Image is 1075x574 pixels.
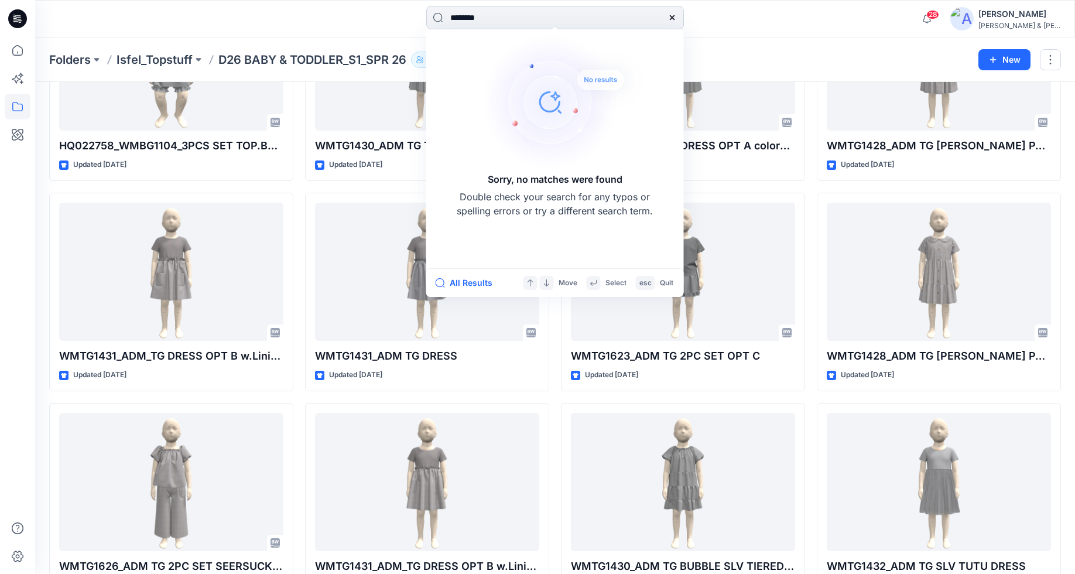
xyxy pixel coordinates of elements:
a: WMTG1428_ADM TG PETER PAN COLLAR DRESS [827,203,1051,341]
img: Sorry, no matches were found [482,32,646,172]
p: Quit [660,277,673,289]
a: WMTG1432_ADM TG SLV TUTU DRESS [827,413,1051,551]
p: HQ022758_WMBG1104_3PCS SET TOP.BUBLLESHORT.HEADBAND colorway 4.30 [59,138,283,154]
p: WMTG1428_ADM TG [PERSON_NAME] PAN COLLAR DRESS [827,348,1051,364]
p: Updated [DATE] [841,369,894,381]
button: All Results [436,276,500,290]
a: WMTG1430_ADM TG BUBBLE SLV TIERED DRESS [571,413,795,551]
p: Updated [DATE] [73,159,126,171]
p: Updated [DATE] [585,369,638,381]
p: D26 BABY & TODDLER_S1_SPR 26 [218,52,406,68]
a: Folders [49,52,91,68]
p: WMTG1431_ADM TG DRESS [315,348,539,364]
a: WMTG1431_ADM_TG DRESS OPT B w.Lining Skort [315,413,539,551]
span: 28 [926,10,939,19]
p: Move [559,277,577,289]
button: New [978,49,1031,70]
p: Updated [DATE] [73,369,126,381]
p: esc [639,277,652,289]
a: Isfel_Topstuff [117,52,193,68]
p: WMTG1430_ADM TG TIERED DRESS no bubble slv [315,138,539,154]
h5: Sorry, no matches were found [488,172,622,186]
img: avatar [950,7,974,30]
button: 13 [411,52,448,68]
p: Updated [DATE] [329,159,382,171]
p: Updated [DATE] [841,159,894,171]
a: WMTG1626_ADM TG 2PC SET SEERSUCKER TOP colorways 4.3 [59,413,283,551]
a: WMTG1431_ADM_TG DRESS OPT B w.Lining Skort [59,203,283,341]
p: WMTG1428_ADM TG [PERSON_NAME] PAN COLLAR DRESS [827,138,1051,154]
p: WMTG1431_ADM_TG DRESS OPT B w.Lining Skort [59,348,283,364]
p: WMTG1623_ADM TG 2PC SET OPT C [571,348,795,364]
p: Select [605,277,626,289]
p: Updated [DATE] [329,369,382,381]
a: WMTG1431_ADM TG DRESS [315,203,539,341]
p: Double check your search for any typos or spelling errors or try a different search term. [456,190,655,218]
div: [PERSON_NAME] & [PERSON_NAME] [978,21,1060,30]
div: [PERSON_NAME] [978,7,1060,21]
